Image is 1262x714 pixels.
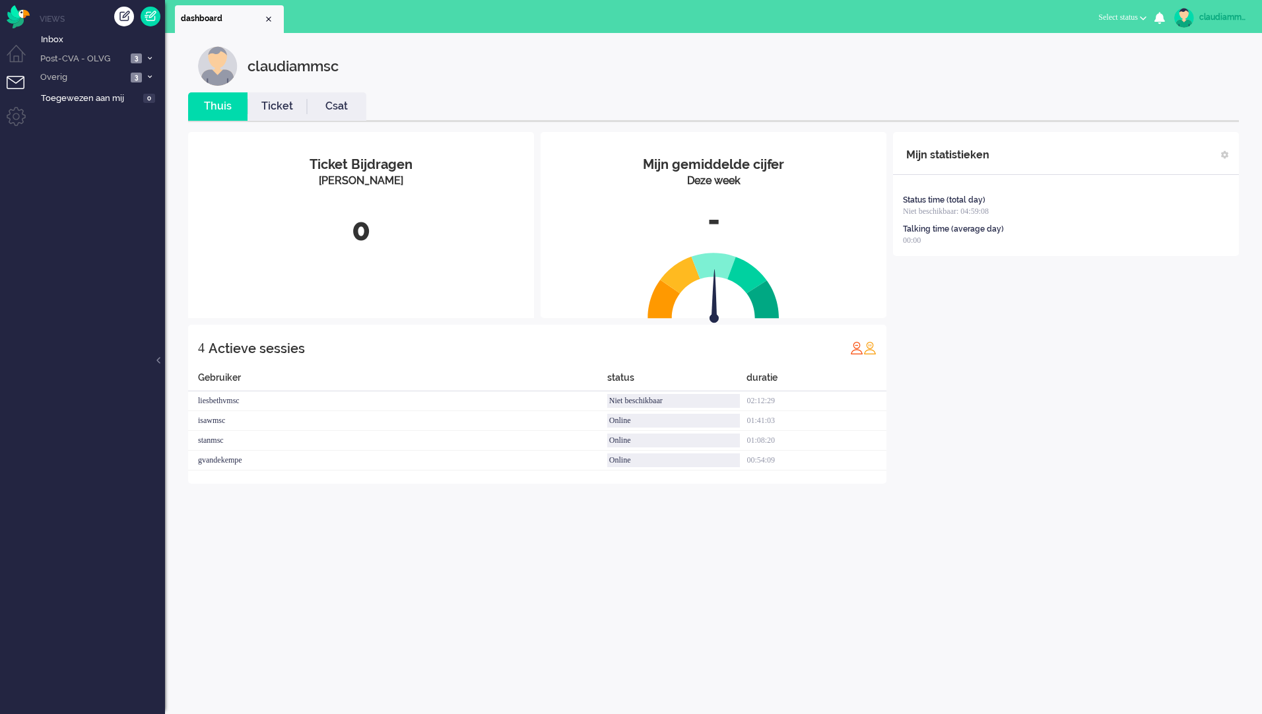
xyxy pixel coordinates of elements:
[41,92,139,105] span: Toegewezen aan mij
[550,199,877,242] div: -
[248,92,307,121] li: Ticket
[131,53,142,63] span: 3
[188,451,607,471] div: gvandekempe
[903,236,921,245] span: 00:00
[648,252,780,319] img: semi_circle.svg
[906,142,989,168] div: Mijn statistieken
[7,107,36,137] li: Admin menu
[607,453,741,467] div: Online
[198,209,524,252] div: 0
[747,411,886,431] div: 01:41:03
[188,431,607,451] div: stanmsc
[198,335,205,361] div: 4
[607,371,747,391] div: status
[38,71,127,84] span: Overig
[1098,13,1138,22] span: Select status
[307,92,366,121] li: Csat
[550,174,877,189] div: Deze week
[40,13,165,24] li: Views
[1172,8,1249,28] a: claudiammsc
[198,155,524,174] div: Ticket Bijdragen
[607,434,741,447] div: Online
[188,411,607,431] div: isawmsc
[209,335,305,362] div: Actieve sessies
[1199,11,1249,24] div: claudiammsc
[747,371,886,391] div: duratie
[307,99,366,114] a: Csat
[188,391,607,411] div: liesbethvmsc
[903,224,1004,235] div: Talking time (average day)
[607,394,741,408] div: Niet beschikbaar
[7,76,36,106] li: Tickets menu
[143,94,155,104] span: 0
[686,269,743,326] img: arrow.svg
[198,46,238,86] img: customer.svg
[141,7,160,26] a: Quick Ticket
[903,207,989,216] span: Niet beschikbaar: 04:59:08
[38,53,127,65] span: Post-CVA - OLVG
[188,371,607,391] div: Gebruiker
[181,13,263,24] span: dashboard
[248,46,339,86] div: claudiammsc
[863,341,877,354] img: profile_orange.svg
[550,155,877,174] div: Mijn gemiddelde cijfer
[7,45,36,75] li: Dashboard menu
[1174,8,1194,28] img: avatar
[263,14,274,24] div: Close tab
[1090,8,1154,27] button: Select status
[188,99,248,114] a: Thuis
[903,195,985,206] div: Status time (total day)
[38,32,165,46] a: Inbox
[747,391,886,411] div: 02:12:29
[198,174,524,189] div: [PERSON_NAME]
[7,9,30,18] a: Omnidesk
[7,5,30,28] img: flow_omnibird.svg
[175,5,284,33] li: Dashboard
[850,341,863,354] img: profile_red.svg
[747,431,886,451] div: 01:08:20
[131,73,142,82] span: 3
[248,99,307,114] a: Ticket
[41,34,165,46] span: Inbox
[188,92,248,121] li: Thuis
[114,7,134,26] div: Creëer ticket
[38,90,165,105] a: Toegewezen aan mij 0
[747,451,886,471] div: 00:54:09
[1090,4,1154,33] li: Select status
[607,414,741,428] div: Online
